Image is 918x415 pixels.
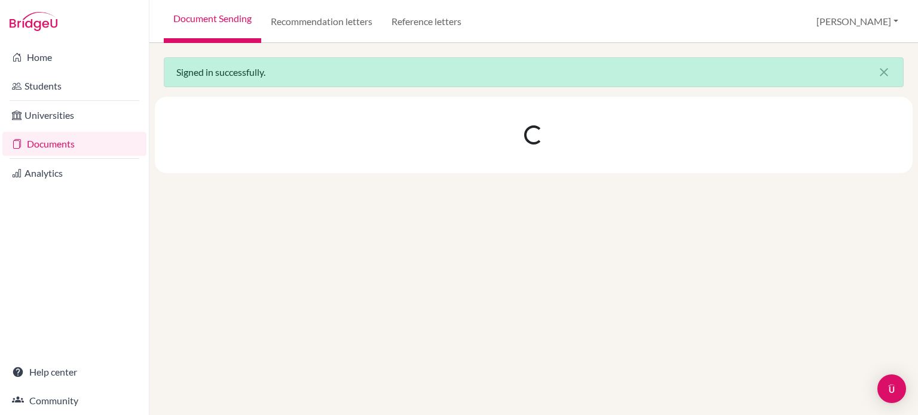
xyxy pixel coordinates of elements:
[2,389,146,413] a: Community
[2,45,146,69] a: Home
[164,57,904,87] div: Signed in successfully.
[2,360,146,384] a: Help center
[2,132,146,156] a: Documents
[865,58,903,87] button: Close
[811,10,904,33] button: [PERSON_NAME]
[2,103,146,127] a: Universities
[10,12,57,31] img: Bridge-U
[2,161,146,185] a: Analytics
[877,374,906,403] div: Open Intercom Messenger
[877,65,891,79] i: close
[2,74,146,98] a: Students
